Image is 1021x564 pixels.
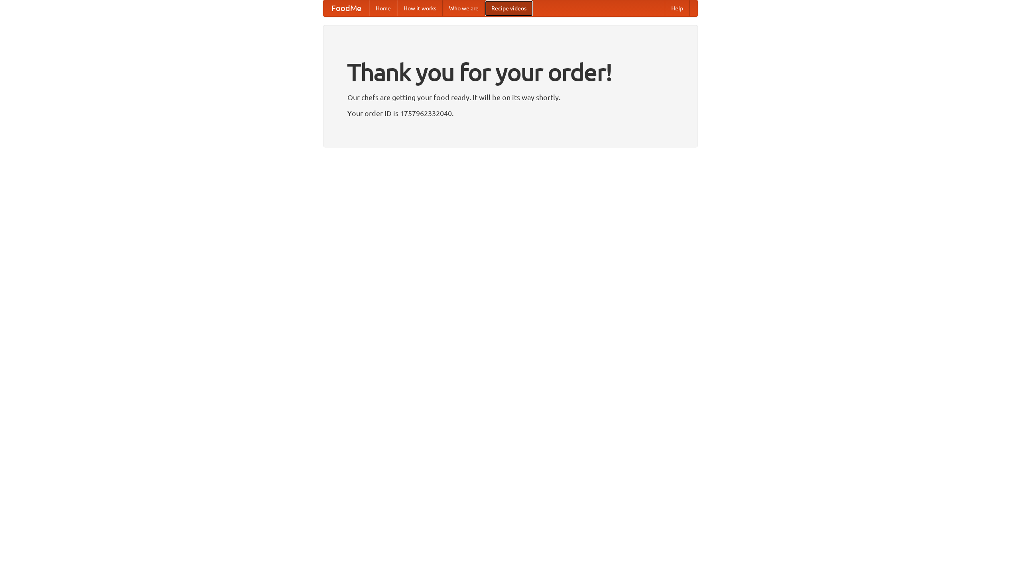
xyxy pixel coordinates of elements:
a: Recipe videos [485,0,533,16]
a: Help [665,0,690,16]
p: Your order ID is 1757962332040. [347,107,674,119]
a: Who we are [443,0,485,16]
h1: Thank you for your order! [347,53,674,91]
a: FoodMe [323,0,369,16]
a: How it works [397,0,443,16]
a: Home [369,0,397,16]
p: Our chefs are getting your food ready. It will be on its way shortly. [347,91,674,103]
